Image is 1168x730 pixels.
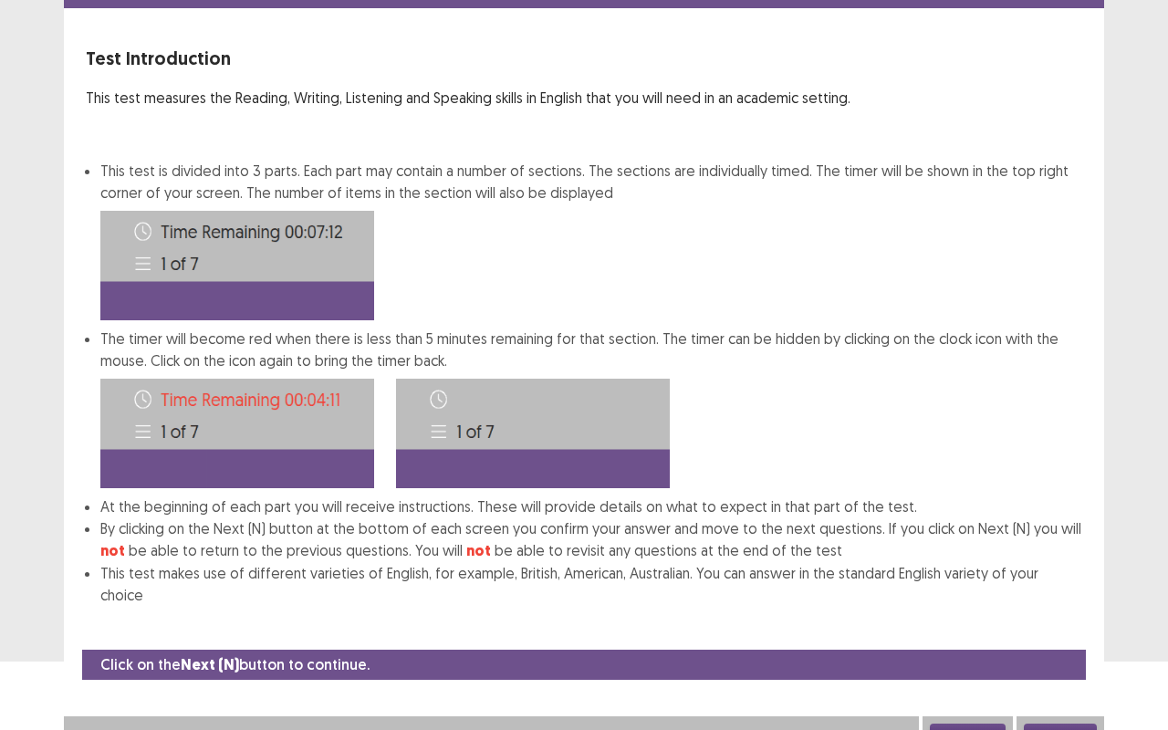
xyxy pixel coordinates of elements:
[100,562,1082,606] li: This test makes use of different varieties of English, for example, British, American, Australian...
[100,495,1082,517] li: At the beginning of each part you will receive instructions. These will provide details on what t...
[181,655,239,674] strong: Next (N)
[86,45,1082,72] p: Test Introduction
[86,87,1082,109] p: This test measures the Reading, Writing, Listening and Speaking skills in English that you will n...
[100,541,125,560] strong: not
[100,653,370,676] p: Click on the button to continue.
[100,211,374,320] img: Time-image
[100,379,374,488] img: Time-image
[100,328,1082,495] li: The timer will become red when there is less than 5 minutes remaining for that section. The timer...
[100,517,1082,562] li: By clicking on the Next (N) button at the bottom of each screen you confirm your answer and move ...
[466,541,491,560] strong: not
[100,160,1082,320] li: This test is divided into 3 parts. Each part may contain a number of sections. The sections are i...
[396,379,670,488] img: Time-image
